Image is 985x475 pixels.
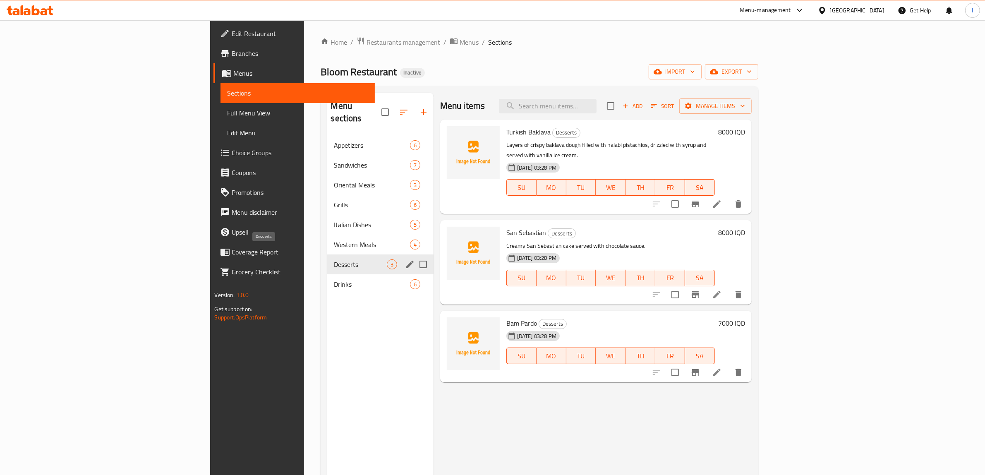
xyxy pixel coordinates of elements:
[552,128,580,138] div: Desserts
[213,43,375,63] a: Branches
[460,37,479,47] span: Menus
[619,100,646,113] button: Add
[705,64,758,79] button: export
[570,272,593,284] span: TU
[506,126,551,138] span: Turkish Baklava
[718,227,745,238] h6: 8000 IQD
[334,160,410,170] span: Sandwiches
[214,304,252,314] span: Get support on:
[688,350,712,362] span: SA
[400,68,425,78] div: Inactive
[566,270,596,286] button: TU
[232,148,368,158] span: Choice Groups
[729,194,748,214] button: delete
[334,140,410,150] div: Appetizers
[213,262,375,282] a: Grocery Checklist
[387,259,397,269] div: items
[655,270,685,286] button: FR
[506,270,537,286] button: SU
[655,67,695,77] span: import
[327,195,433,215] div: Grills6
[718,126,745,138] h6: 8000 IQD
[566,348,596,364] button: TU
[410,240,420,249] div: items
[357,37,440,48] a: Restaurants management
[537,179,566,196] button: MO
[570,182,593,194] span: TU
[685,179,715,196] button: SA
[410,140,420,150] div: items
[972,6,973,15] span: l
[327,132,433,297] nav: Menu sections
[548,229,575,238] span: Desserts
[236,290,249,300] span: 1.0.0
[553,128,580,137] span: Desserts
[540,182,563,194] span: MO
[666,195,684,213] span: Select to update
[327,175,433,195] div: Oriental Meals3
[334,279,410,289] span: Drinks
[213,63,375,83] a: Menus
[506,179,537,196] button: SU
[410,201,420,209] span: 6
[685,348,715,364] button: SA
[232,187,368,197] span: Promotions
[213,24,375,43] a: Edit Restaurant
[394,102,414,122] span: Sort sections
[688,272,712,284] span: SA
[220,103,375,123] a: Full Menu View
[414,102,434,122] button: Add section
[596,270,626,286] button: WE
[214,290,235,300] span: Version:
[649,64,702,79] button: import
[666,364,684,381] span: Select to update
[400,69,425,76] span: Inactive
[599,350,622,362] span: WE
[232,247,368,257] span: Coverage Report
[621,101,644,111] span: Add
[540,272,563,284] span: MO
[482,37,485,47] li: /
[334,200,410,210] span: Grills
[376,103,394,121] span: Select all sections
[729,362,748,382] button: delete
[232,29,368,38] span: Edit Restaurant
[213,163,375,182] a: Coupons
[327,155,433,175] div: Sandwiches7
[227,108,368,118] span: Full Menu View
[602,97,619,115] span: Select section
[404,258,416,271] button: edit
[596,348,626,364] button: WE
[646,100,679,113] span: Sort items
[450,37,479,48] a: Menus
[506,226,546,239] span: San Sebastian
[410,221,420,229] span: 5
[540,350,563,362] span: MO
[510,272,533,284] span: SU
[685,270,715,286] button: SA
[659,272,682,284] span: FR
[213,202,375,222] a: Menu disclaimer
[499,99,597,113] input: search
[213,143,375,163] a: Choice Groups
[410,279,420,289] div: items
[570,350,593,362] span: TU
[410,180,420,190] div: items
[232,168,368,178] span: Coupons
[327,235,433,254] div: Western Meals4
[334,259,386,269] span: Desserts
[227,128,368,138] span: Edit Menu
[506,140,715,161] p: Layers of crispy baklava dough filled with halabi pistachios, drizzled with syrup and served with...
[506,317,537,329] span: Bam Pardo
[220,83,375,103] a: Sections
[410,161,420,169] span: 7
[537,348,566,364] button: MO
[599,182,622,194] span: WE
[321,37,758,48] nav: breadcrumb
[686,101,745,111] span: Manage items
[233,68,368,78] span: Menus
[619,100,646,113] span: Add item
